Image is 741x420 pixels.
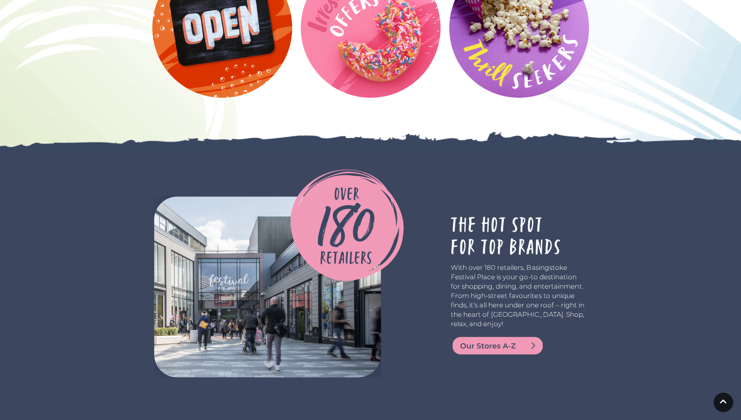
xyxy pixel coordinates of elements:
span: Our Stores A-Z [460,341,554,352]
a: Our Stores A-Z [451,336,545,355]
p: With over 180 retailers, Basingstoke Festival Place is your go-to destination for shopping, dinin... [451,263,587,328]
